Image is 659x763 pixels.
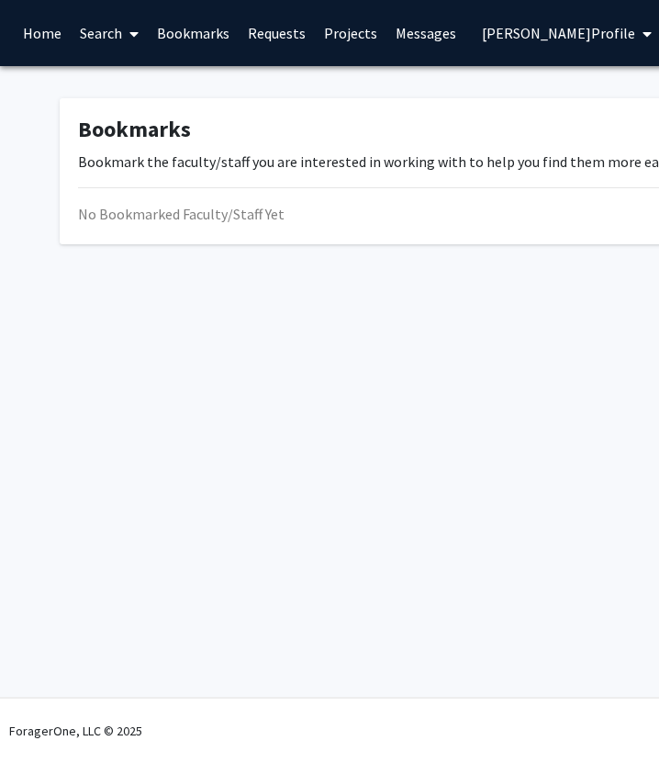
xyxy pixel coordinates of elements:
[71,1,148,65] a: Search
[386,1,465,65] a: Messages
[482,24,635,42] span: [PERSON_NAME] Profile
[14,1,71,65] a: Home
[148,1,239,65] a: Bookmarks
[239,1,315,65] a: Requests
[9,699,142,763] div: ForagerOne, LLC © 2025
[315,1,386,65] a: Projects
